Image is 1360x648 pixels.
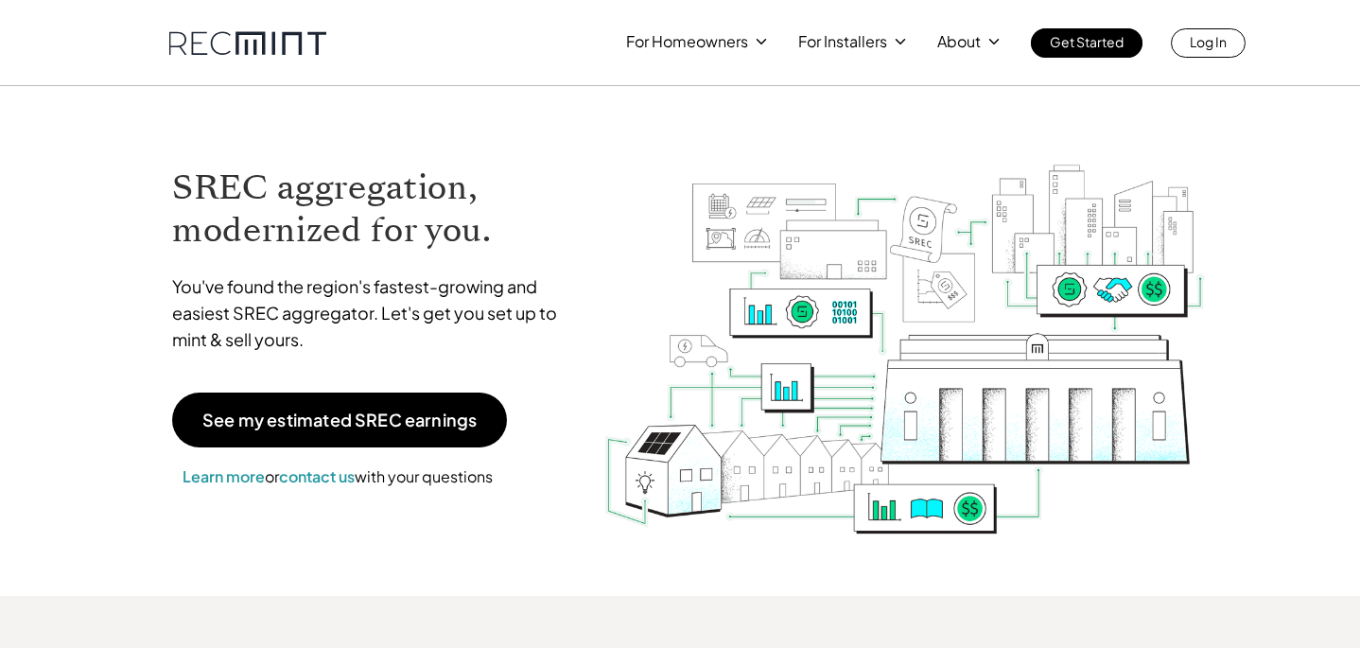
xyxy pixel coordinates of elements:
p: For Installers [798,28,887,55]
p: Log In [1190,28,1227,55]
a: Log In [1171,28,1246,58]
img: RECmint value cycle [603,114,1207,539]
p: About [937,28,981,55]
a: contact us [279,466,355,486]
p: or with your questions [172,464,503,489]
a: Learn more [183,466,265,486]
a: See my estimated SREC earnings [172,393,507,447]
h1: SREC aggregation, modernized for you. [172,166,575,252]
p: See my estimated SREC earnings [202,412,477,429]
p: You've found the region's fastest-growing and easiest SREC aggregator. Let's get you set up to mi... [172,273,575,353]
p: For Homeowners [626,28,748,55]
p: Get Started [1050,28,1124,55]
a: Get Started [1031,28,1142,58]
